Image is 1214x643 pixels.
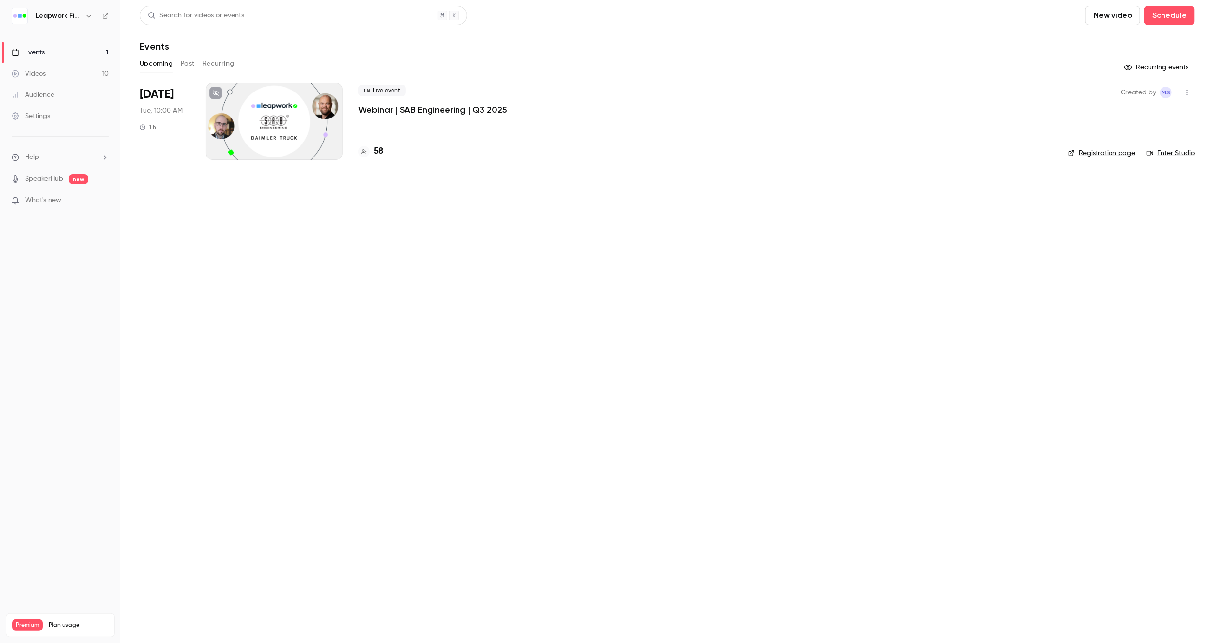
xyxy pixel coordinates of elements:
[140,123,156,131] div: 1 h
[358,104,507,116] a: Webinar | SAB Engineering | Q3 2025
[25,152,39,162] span: Help
[148,11,244,21] div: Search for videos or events
[140,56,173,71] button: Upcoming
[69,174,88,184] span: new
[1121,87,1156,98] span: Created by
[1068,148,1135,158] a: Registration page
[202,56,235,71] button: Recurring
[12,152,109,162] li: help-dropdown-opener
[25,196,61,206] span: What's new
[12,48,45,57] div: Events
[1162,87,1170,98] span: MS
[140,106,183,116] span: Tue, 10:00 AM
[12,619,43,631] span: Premium
[12,69,46,79] div: Videos
[12,90,54,100] div: Audience
[1147,148,1195,158] a: Enter Studio
[97,197,109,205] iframe: Noticeable Trigger
[358,85,406,96] span: Live event
[374,145,383,158] h4: 58
[358,145,383,158] a: 58
[1085,6,1140,25] button: New video
[25,174,63,184] a: SpeakerHub
[140,87,174,102] span: [DATE]
[1120,60,1195,75] button: Recurring events
[12,111,50,121] div: Settings
[140,40,169,52] h1: Events
[181,56,195,71] button: Past
[12,8,27,24] img: Leapwork Field
[49,621,108,629] span: Plan usage
[1160,87,1172,98] span: Marlena Swiderska
[1144,6,1195,25] button: Schedule
[36,11,81,21] h6: Leapwork Field
[140,83,190,160] div: Sep 9 Tue, 11:00 AM (Europe/Copenhagen)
